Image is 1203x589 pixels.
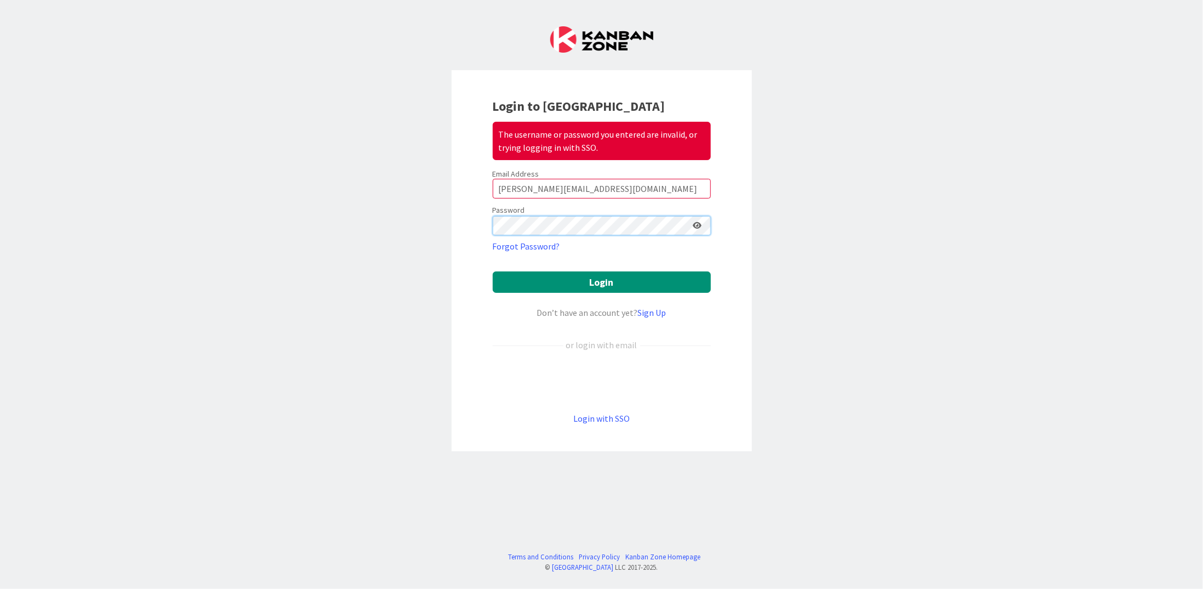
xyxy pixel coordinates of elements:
img: Kanban Zone [550,26,653,53]
div: The username or password you entered are invalid, or trying logging in with SSO. [493,122,711,160]
div: Don’t have an account yet? [493,306,711,319]
iframe: Sign in with Google Button [487,370,716,394]
a: Login with SSO [573,413,630,424]
a: Forgot Password? [493,240,560,253]
a: Kanban Zone Homepage [625,552,700,562]
label: Password [493,205,525,216]
label: Email Address [493,169,539,179]
a: [GEOGRAPHIC_DATA] [552,563,614,571]
button: Login [493,271,711,293]
a: Sign Up [638,307,666,318]
div: or login with email [563,338,640,352]
div: © LLC 2017- 2025 . [503,562,700,573]
a: Privacy Policy [579,552,620,562]
b: Login to [GEOGRAPHIC_DATA] [493,98,665,115]
a: Terms and Conditions [508,552,573,562]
